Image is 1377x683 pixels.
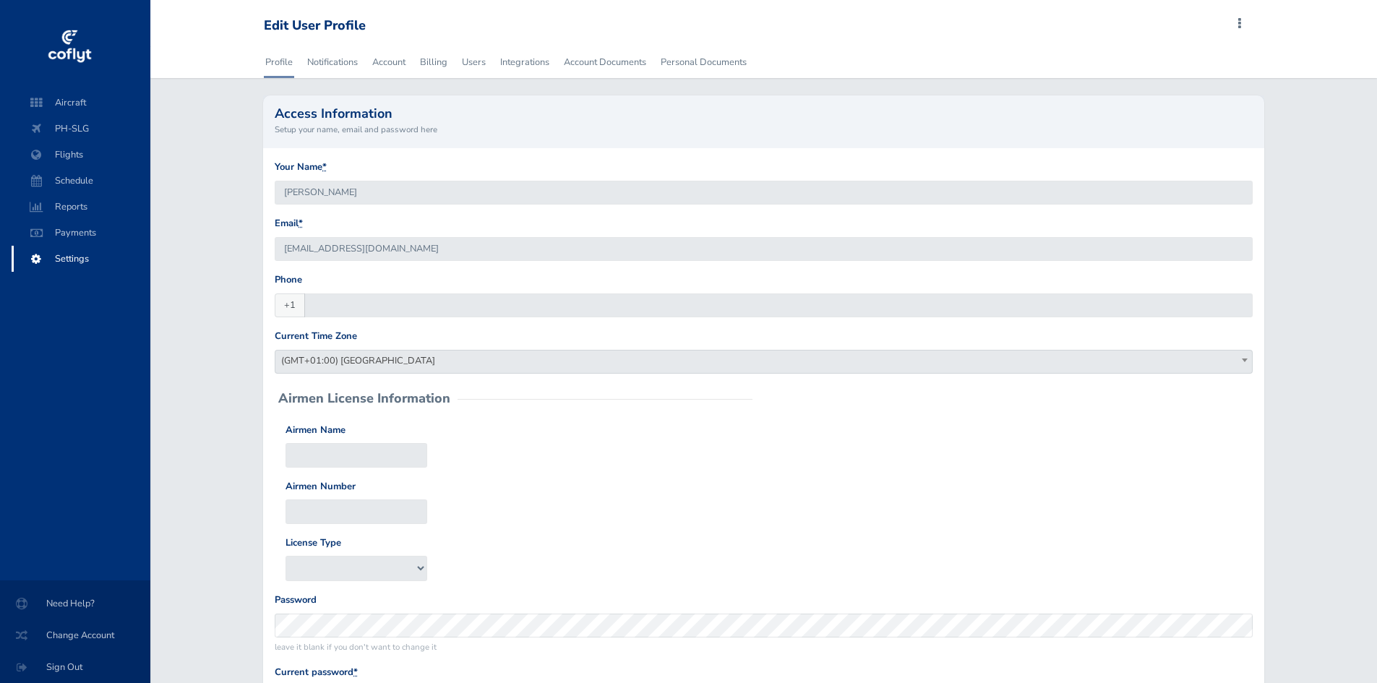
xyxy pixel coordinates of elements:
[275,216,303,231] label: Email
[17,590,133,617] span: Need Help?
[499,46,551,78] a: Integrations
[26,246,136,272] span: Settings
[306,46,359,78] a: Notifications
[275,351,1251,371] span: (GMT+01:00) Amsterdam
[26,116,136,142] span: PH-SLG
[419,46,449,78] a: Billing
[286,423,346,438] label: Airmen Name
[275,123,1252,136] small: Setup your name, email and password here
[275,665,358,680] label: Current password
[275,272,302,288] label: Phone
[264,46,294,78] a: Profile
[264,18,366,34] div: Edit User Profile
[26,168,136,194] span: Schedule
[278,392,450,405] h2: Airmen License Information
[322,160,327,173] abbr: required
[371,46,407,78] a: Account
[275,640,1252,653] small: leave it blank if you don't want to change it
[275,350,1252,374] span: (GMT+01:00) Amsterdam
[286,536,341,551] label: License Type
[46,25,93,69] img: coflyt logo
[17,654,133,680] span: Sign Out
[275,329,357,344] label: Current Time Zone
[562,46,648,78] a: Account Documents
[275,293,305,317] span: +1
[286,479,356,494] label: Airmen Number
[26,90,136,116] span: Aircraft
[353,666,358,679] abbr: required
[275,107,1252,120] h2: Access Information
[26,220,136,246] span: Payments
[17,622,133,648] span: Change Account
[275,593,317,608] label: Password
[659,46,748,78] a: Personal Documents
[299,217,303,230] abbr: required
[275,160,327,175] label: Your Name
[26,194,136,220] span: Reports
[26,142,136,168] span: Flights
[460,46,487,78] a: Users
